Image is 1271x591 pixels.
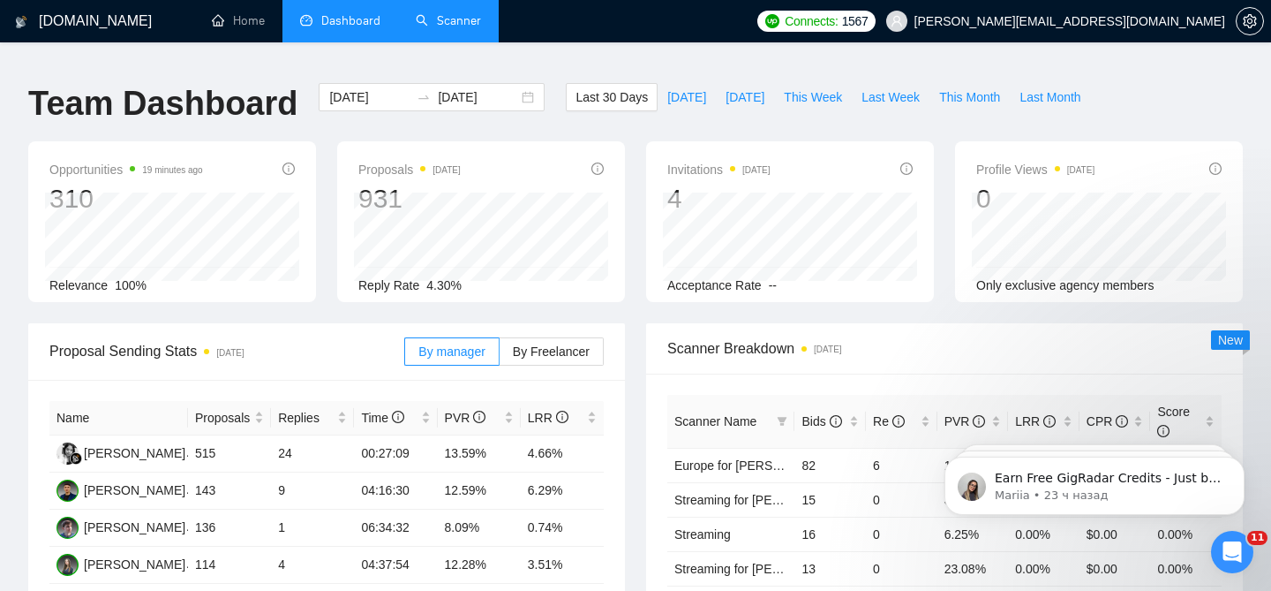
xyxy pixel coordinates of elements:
td: 0 [866,482,937,517]
span: Acceptance Rate [667,278,762,292]
span: 11 [1247,531,1267,545]
span: Re [873,414,905,428]
span: setting [1237,14,1263,28]
time: [DATE] [432,165,460,175]
span: dashboard [300,14,312,27]
span: info-circle [556,411,568,423]
div: 0 [976,182,1094,216]
span: info-circle [591,163,604,175]
span: 4.30% [426,278,462,292]
span: info-circle [973,415,985,428]
td: 9 [271,473,354,510]
time: [DATE] [742,165,770,175]
span: Last Week [861,87,920,107]
a: Streaming [674,527,731,542]
iframe: Intercom live chat [1211,531,1253,573]
span: Replies [278,408,334,428]
td: 136 [188,510,271,547]
span: Reply Rate [358,278,419,292]
td: 143 [188,473,271,510]
span: Score [1157,405,1190,438]
button: [DATE] [716,83,774,111]
span: Scanner Name [674,414,756,428]
span: Proposals [358,159,461,180]
td: 0.00% [1150,551,1222,586]
td: 4 [271,547,354,584]
a: VS[PERSON_NAME] [56,482,185,496]
span: LRR [1015,414,1056,428]
button: Last Week [852,83,929,111]
span: LRR [528,411,568,425]
img: YZ [56,517,79,539]
td: 13.59% [438,436,521,473]
a: YZ[PERSON_NAME] [56,519,185,534]
td: 0.00% [1008,551,1079,586]
td: 6.29% [521,473,604,510]
img: upwork-logo.png [765,14,779,28]
td: 15 [794,482,866,517]
time: [DATE] [814,345,841,354]
div: [PERSON_NAME] [84,518,185,537]
th: Name [49,401,188,436]
time: [DATE] [216,348,244,358]
span: info-circle [473,411,485,423]
span: to [417,90,431,104]
button: Last 30 Days [566,83,658,111]
span: filter [773,408,791,435]
span: PVR [445,411,486,425]
span: Time [361,411,403,425]
span: This Week [784,87,842,107]
span: Scanner Breakdown [667,337,1222,360]
span: [DATE] [667,87,706,107]
iframe: To enrich screen reader interactions, please activate Accessibility in Grammarly extension settings [918,420,1271,543]
span: info-circle [392,411,404,423]
span: [DATE] [726,87,764,107]
span: info-circle [282,163,295,175]
td: $0.00 [1079,551,1151,586]
span: Invitations [667,159,771,180]
td: 0.74% [521,510,604,547]
img: OL [56,554,79,576]
span: By Freelancer [513,345,590,359]
td: 12.28% [438,547,521,584]
span: info-circle [1043,415,1056,428]
td: 06:34:32 [354,510,437,547]
th: Replies [271,401,354,436]
div: 310 [49,182,203,216]
button: This Week [774,83,852,111]
span: New [1218,333,1243,347]
button: This Month [929,83,1010,111]
span: 1567 [842,11,869,31]
a: Europe for [PERSON_NAME] [674,458,837,473]
img: VS [56,480,79,502]
a: Streaming for [PERSON_NAME] [674,562,854,576]
span: Dashboard [321,13,380,28]
span: Opportunities [49,159,203,180]
img: gigradar-bm.png [70,452,82,465]
img: GB [56,443,79,465]
span: swap-right [417,90,431,104]
td: 1 [271,510,354,547]
time: [DATE] [1067,165,1094,175]
button: Last Month [1010,83,1090,111]
a: OL[PERSON_NAME] [56,557,185,571]
td: 13 [794,551,866,586]
input: End date [438,87,518,107]
td: 04:37:54 [354,547,437,584]
td: 16 [794,517,866,551]
td: 12.59% [438,473,521,510]
span: info-circle [1116,415,1128,428]
button: [DATE] [658,83,716,111]
td: 04:16:30 [354,473,437,510]
td: 4.66% [521,436,604,473]
a: homeHome [212,13,265,28]
img: logo [15,8,27,36]
span: Proposals [195,408,251,428]
button: setting [1236,7,1264,35]
td: 0 [866,551,937,586]
span: Profile Views [976,159,1094,180]
span: user [891,15,903,27]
